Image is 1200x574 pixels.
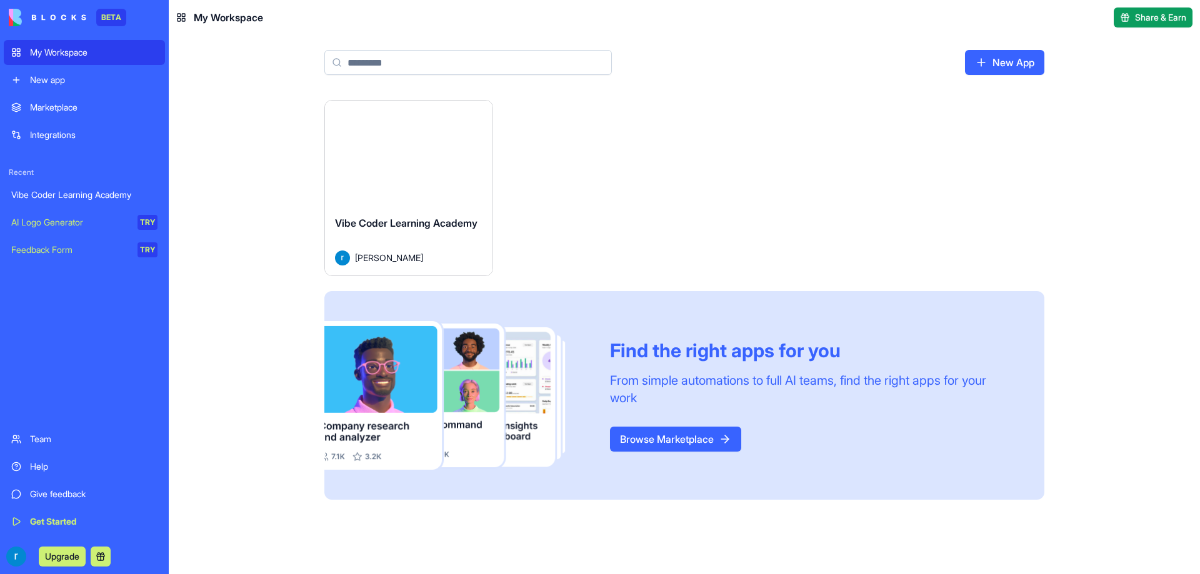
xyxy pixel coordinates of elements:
[6,547,26,567] img: ACg8ocJasyN5WOxUpr6-eJ_IocIwqvDFon7gZ3hRgMUFXkYEd0zZsQ=s96-c
[4,167,165,177] span: Recent
[4,95,165,120] a: Marketplace
[30,460,157,473] div: Help
[194,10,263,25] span: My Workspace
[610,339,1014,362] div: Find the right apps for you
[30,101,157,114] div: Marketplace
[30,433,157,445] div: Team
[4,237,165,262] a: Feedback FormTRY
[610,427,741,452] a: Browse Marketplace
[4,427,165,452] a: Team
[4,454,165,479] a: Help
[1114,7,1192,27] button: Share & Earn
[324,321,590,470] img: Frame_181_egmpey.png
[355,251,423,264] span: [PERSON_NAME]
[610,372,1014,407] div: From simple automations to full AI teams, find the right apps for your work
[9,9,86,26] img: logo
[39,547,86,567] button: Upgrade
[4,210,165,235] a: AI Logo GeneratorTRY
[11,216,129,229] div: AI Logo Generator
[4,509,165,534] a: Get Started
[4,482,165,507] a: Give feedback
[4,182,165,207] a: Vibe Coder Learning Academy
[324,100,493,276] a: Vibe Coder Learning AcademyAvatar[PERSON_NAME]
[137,215,157,230] div: TRY
[9,9,126,26] a: BETA
[4,40,165,65] a: My Workspace
[4,67,165,92] a: New app
[11,189,157,201] div: Vibe Coder Learning Academy
[137,242,157,257] div: TRY
[1135,11,1186,24] span: Share & Earn
[965,50,1044,75] a: New App
[30,129,157,141] div: Integrations
[335,217,477,229] span: Vibe Coder Learning Academy
[39,550,86,562] a: Upgrade
[30,74,157,86] div: New app
[30,515,157,528] div: Get Started
[30,488,157,500] div: Give feedback
[96,9,126,26] div: BETA
[11,244,129,256] div: Feedback Form
[335,250,350,265] img: Avatar
[4,122,165,147] a: Integrations
[30,46,157,59] div: My Workspace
